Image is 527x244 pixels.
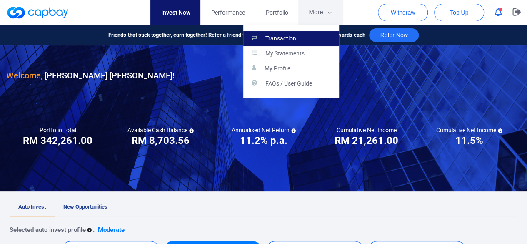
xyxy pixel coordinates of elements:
[265,35,296,43] p: Transaction
[243,76,339,91] a: FAQs / User Guide
[265,50,305,58] p: My Statements
[243,31,339,46] a: Transaction
[243,46,339,61] a: My Statements
[265,65,290,73] p: My Profile
[265,80,312,88] p: FAQs / User Guide
[243,61,339,76] a: My Profile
